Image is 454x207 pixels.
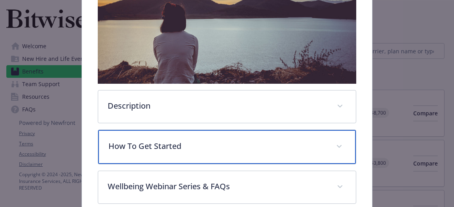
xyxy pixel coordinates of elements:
[98,90,355,123] div: Description
[98,171,355,203] div: Wellbeing Webinar Series & FAQs
[108,140,326,152] p: How To Get Started
[108,181,327,192] p: Wellbeing Webinar Series & FAQs
[98,130,355,164] div: How To Get Started
[108,100,327,112] p: Description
